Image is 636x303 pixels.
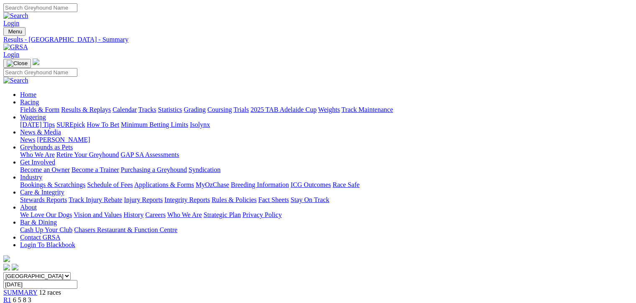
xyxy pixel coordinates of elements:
[138,106,156,113] a: Tracks
[20,98,39,106] a: Racing
[134,181,194,188] a: Applications & Forms
[33,58,39,65] img: logo-grsa-white.png
[20,241,75,248] a: Login To Blackbook
[20,136,633,144] div: News & Media
[20,181,633,189] div: Industry
[3,27,26,36] button: Toggle navigation
[3,12,28,20] img: Search
[3,59,31,68] button: Toggle navigation
[20,151,633,159] div: Greyhounds as Pets
[3,280,77,289] input: Select date
[8,28,22,35] span: Menu
[20,211,72,218] a: We Love Our Dogs
[167,211,202,218] a: Who We Are
[20,234,60,241] a: Contact GRSA
[243,211,282,218] a: Privacy Policy
[20,136,35,143] a: News
[87,121,120,128] a: How To Bet
[121,121,188,128] a: Minimum Betting Limits
[61,106,111,113] a: Results & Replays
[12,264,18,270] img: twitter.svg
[291,196,329,203] a: Stay On Track
[145,211,166,218] a: Careers
[342,106,393,113] a: Track Maintenance
[3,43,28,51] img: GRSA
[291,181,331,188] a: ICG Outcomes
[72,166,119,173] a: Become a Trainer
[3,264,10,270] img: facebook.svg
[56,151,119,158] a: Retire Your Greyhound
[20,129,61,136] a: News & Media
[3,68,77,77] input: Search
[204,211,241,218] a: Strategic Plan
[7,60,28,67] img: Close
[20,121,633,129] div: Wagering
[3,36,633,43] a: Results - [GEOGRAPHIC_DATA] - Summary
[20,204,37,211] a: About
[207,106,232,113] a: Coursing
[20,91,36,98] a: Home
[112,106,137,113] a: Calendar
[56,121,85,128] a: SUREpick
[20,114,46,121] a: Wagering
[20,196,633,204] div: Care & Integrity
[3,20,19,27] a: Login
[20,189,64,196] a: Care & Integrity
[20,181,85,188] a: Bookings & Scratchings
[20,226,72,233] a: Cash Up Your Club
[20,166,70,173] a: Become an Owner
[123,211,143,218] a: History
[189,166,220,173] a: Syndication
[231,181,289,188] a: Breeding Information
[190,121,210,128] a: Isolynx
[20,159,55,166] a: Get Involved
[164,196,210,203] a: Integrity Reports
[37,136,90,143] a: [PERSON_NAME]
[184,106,206,113] a: Grading
[20,106,633,114] div: Racing
[121,151,179,158] a: GAP SA Assessments
[3,77,28,84] img: Search
[20,166,633,174] div: Get Involved
[20,196,67,203] a: Stewards Reports
[318,106,340,113] a: Weights
[20,106,59,113] a: Fields & Form
[74,226,177,233] a: Chasers Restaurant & Function Centre
[196,181,229,188] a: MyOzChase
[69,196,122,203] a: Track Injury Rebate
[3,51,19,58] a: Login
[3,255,10,262] img: logo-grsa-white.png
[158,106,182,113] a: Statistics
[39,289,61,296] span: 12 races
[20,226,633,234] div: Bar & Dining
[124,196,163,203] a: Injury Reports
[250,106,317,113] a: 2025 TAB Adelaide Cup
[3,289,37,296] a: SUMMARY
[3,3,77,12] input: Search
[20,211,633,219] div: About
[20,151,55,158] a: Who We Are
[332,181,359,188] a: Race Safe
[121,166,187,173] a: Purchasing a Greyhound
[212,196,257,203] a: Rules & Policies
[74,211,122,218] a: Vision and Values
[258,196,289,203] a: Fact Sheets
[233,106,249,113] a: Trials
[20,219,57,226] a: Bar & Dining
[20,174,42,181] a: Industry
[87,181,133,188] a: Schedule of Fees
[20,121,55,128] a: [DATE] Tips
[20,144,73,151] a: Greyhounds as Pets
